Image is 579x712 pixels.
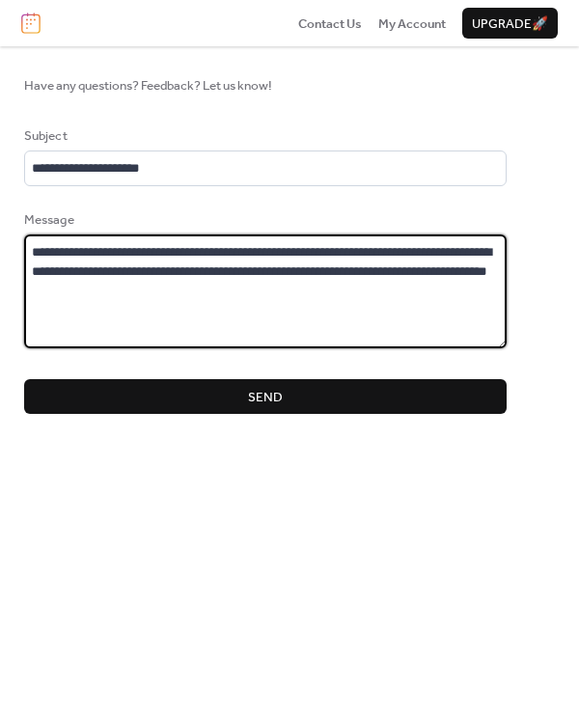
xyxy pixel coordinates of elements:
[21,13,41,34] img: logo
[24,379,507,414] button: Send
[378,14,446,34] span: My Account
[248,388,283,407] span: Send
[24,210,503,230] div: Message
[298,14,362,33] a: Contact Us
[298,14,362,34] span: Contact Us
[472,14,548,34] span: Upgrade 🚀
[462,8,558,39] button: Upgrade🚀
[24,76,507,96] span: Have any questions? Feedback? Let us know!
[24,126,503,146] div: Subject
[378,14,446,33] a: My Account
